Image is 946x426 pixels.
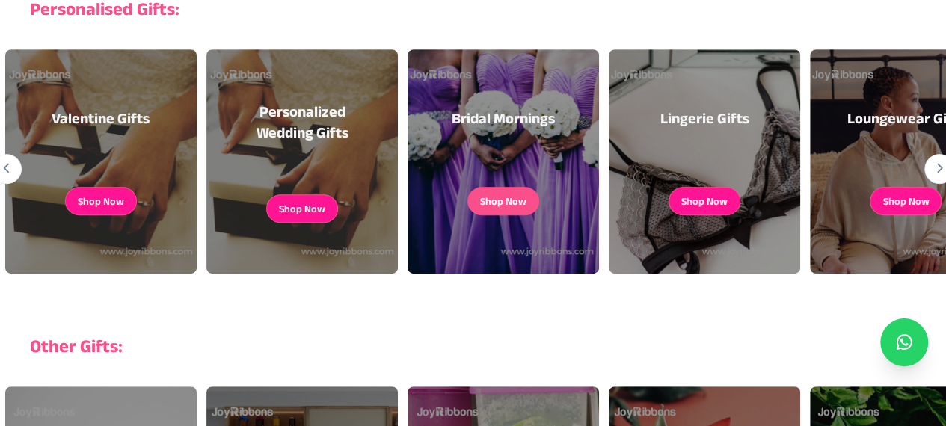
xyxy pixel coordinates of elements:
[230,101,374,143] h3: Personalized Wedding Gifts
[65,187,137,215] a: Shop Now
[882,194,929,209] button: Shop Now
[870,187,942,215] a: Shop Now
[52,108,150,129] h3: Valentine Gifts
[266,194,338,223] a: Shop Now
[30,334,916,358] h3: Other Gifts:
[681,194,728,209] button: Shop Now
[452,108,555,129] h3: Bridal Mornings
[467,187,539,215] a: Shop Now
[279,201,325,216] button: Shop Now
[669,187,740,215] a: Shop Now
[480,194,526,209] button: Shop Now
[660,108,749,129] h3: Lingerie Gifts
[78,194,124,209] button: Shop Now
